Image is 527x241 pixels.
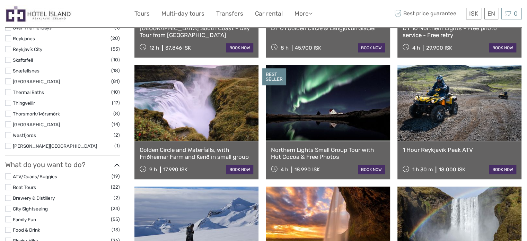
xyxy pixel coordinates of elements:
[111,34,120,42] span: (20)
[226,43,253,52] a: book now
[13,217,36,222] a: Family Fun
[13,132,36,138] a: Westfjords
[5,5,72,22] img: Hótel Ísland
[513,10,519,17] span: 0
[13,79,60,84] a: [GEOGRAPHIC_DATA]
[412,45,420,51] span: 4 h
[163,166,187,173] div: 17.990 ISK
[111,45,120,53] span: (53)
[271,25,385,32] a: DT 01 Golden Circle & Langjökull Glacier
[13,122,60,127] a: [GEOGRAPHIC_DATA]
[140,146,253,161] a: Golden Circle and Waterfalls, with Friðheimar Farm and Kerið in small group
[134,9,150,19] a: Tours
[114,194,120,202] span: (2)
[13,227,40,233] a: Food & Drink
[112,99,120,107] span: (17)
[489,43,516,52] a: book now
[111,88,120,96] span: (10)
[13,143,97,149] a: [PERSON_NAME][GEOGRAPHIC_DATA]
[412,166,432,173] span: 1 h 30 m
[13,89,44,95] a: Thermal Baths
[13,195,55,201] a: Brewery & Distillery
[149,45,159,51] span: 12 h
[161,9,204,19] a: Multi-day tours
[112,226,120,234] span: (13)
[426,45,452,51] div: 29.900 ISK
[13,174,57,179] a: ATV/Quads/Buggies
[13,206,48,212] a: City Sightseeing
[216,9,243,19] a: Transfers
[358,43,385,52] a: book now
[271,146,385,161] a: Northern Lights Small Group Tour with Hot Cocoa & Free Photos
[111,215,120,223] span: (55)
[112,120,120,128] span: (14)
[295,45,321,51] div: 45.900 ISK
[13,25,52,31] a: Over The Holidays
[262,68,286,86] div: BEST SELLER
[13,184,36,190] a: Boat Tours
[484,8,498,19] div: EN
[165,45,191,51] div: 37.846 ISK
[13,100,35,106] a: Thingvellir
[295,166,320,173] div: 18.990 ISK
[13,111,60,117] a: Thorsmork/Þórsmörk
[226,165,253,174] a: book now
[13,46,42,52] a: Reykjavík City
[111,183,120,191] span: (22)
[149,166,157,173] span: 9 h
[489,165,516,174] a: book now
[111,67,120,75] span: (18)
[113,110,120,118] span: (8)
[281,166,288,173] span: 4 h
[114,142,120,150] span: (1)
[111,77,120,85] span: (81)
[403,146,516,153] a: 1 Hour Reykjavik Peak ATV
[439,166,465,173] div: 18.000 ISK
[255,9,283,19] a: Car rental
[111,56,120,64] span: (10)
[13,57,33,63] a: Skaftafell
[469,10,478,17] span: ISK
[5,161,120,169] h3: What do you want to do?
[111,205,120,213] span: (24)
[13,68,39,74] a: Snæfellsnes
[140,25,253,39] a: [GEOGRAPHIC_DATA] South Coast - Day Tour from [GEOGRAPHIC_DATA]
[13,36,35,41] a: Reykjanes
[281,45,289,51] span: 8 h
[393,8,464,19] span: Best price guarantee
[112,172,120,180] span: (19)
[295,9,313,19] a: More
[358,165,385,174] a: book now
[403,25,516,39] a: DT 10 Northern Lights - Free photo service - Free retry
[114,131,120,139] span: (2)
